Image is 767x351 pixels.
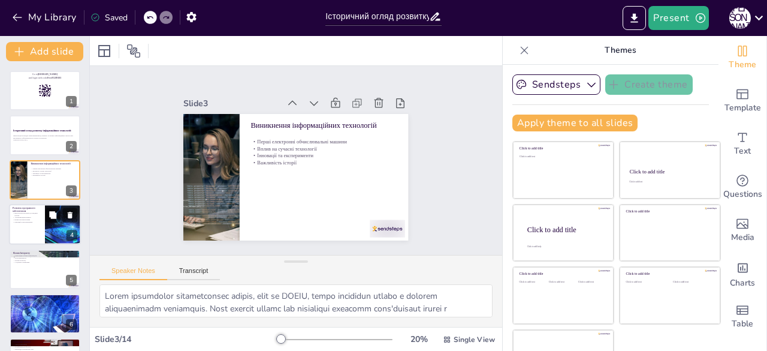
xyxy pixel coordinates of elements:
div: Saved [90,12,128,23]
div: Click to add title [630,169,709,175]
div: Click to add text [629,181,709,183]
div: 4 [9,204,81,245]
div: 6 [10,294,80,334]
p: Соціальні мережі [13,341,77,344]
button: Duplicate Slide [46,208,60,223]
span: Questions [723,188,762,201]
span: Table [732,317,753,331]
div: Click to add title [520,272,605,276]
div: Click to add title [626,209,712,214]
div: Click to add title [626,272,712,276]
p: Вплив на сучасні технології [31,170,77,172]
div: Add ready made slides [718,79,766,122]
p: Технології в бізнесі [13,296,77,299]
div: Add images, graphics, shapes or video [718,209,766,252]
p: Від простих програм до складних систем [13,212,41,216]
div: 20 % [404,334,433,345]
p: Інновації та експерименти [252,143,397,180]
div: Add text boxes [718,122,766,166]
button: Add slide [6,42,83,61]
p: Важливість історії [251,150,395,187]
button: Present [648,6,708,30]
span: Charts [730,277,755,290]
p: Платформи для бізнесу [13,346,77,349]
p: Перші електронні обчислювальні машини [31,167,77,170]
span: Media [731,231,754,244]
div: Click to add text [673,281,711,284]
div: Click to add text [626,281,664,284]
p: Перші електронні обчислювальні машини [255,130,400,167]
span: Theme [729,58,756,71]
button: Delete Slide [63,208,77,223]
textarea: Lorem ipsumdolor sitametconsec adipis, elit se DOEIU, tempo incididun utlabo e dolorem aliquaenim... [99,284,493,317]
div: Click to add text [520,155,605,158]
p: Вплив на продуктивність [13,306,77,308]
p: Соціальні платформи [13,261,77,263]
p: Виникнення інформаційних технологій [258,112,403,152]
div: Slide 3 / 14 [95,334,277,345]
p: Вплив на бізнес [13,259,77,262]
p: Важливість історії [31,174,77,176]
div: Get real-time input from your audience [718,166,766,209]
p: Нові можливості [13,257,77,259]
div: 1 [10,71,80,110]
div: Change the overall theme [718,36,766,79]
button: My Library [9,8,81,27]
button: Sendsteps [512,74,600,95]
div: 3 [66,185,77,196]
p: Системи управління [13,301,77,304]
span: Single View [454,335,495,344]
div: 2 [10,115,80,155]
p: Аналітика даних [13,304,77,306]
div: Layout [95,41,114,61]
p: Go to [13,73,77,76]
p: Революція в обміні інформацією [13,254,77,257]
p: Розвиток програмного забезпечення [13,206,41,213]
p: Автоматизація бізнес-процесів [13,299,77,302]
div: 1 [66,96,77,107]
div: Slide 3 [197,76,292,107]
button: Transcript [167,267,221,280]
p: Themes [534,36,706,65]
p: Автоматизація процесів [13,217,41,219]
p: Презентація розглядає етапи виникнення, розвитку та впливу інформаційних технологій і програмного... [13,134,77,139]
div: 5 [66,275,77,286]
span: Text [734,145,751,158]
div: 5 [10,250,80,289]
button: Apply theme to all slides [512,115,638,131]
p: Виникнення інформаційних технологій [31,162,77,166]
input: Insert title [325,8,428,25]
div: 6 [66,319,77,330]
p: Вплив на користувачів [13,219,41,221]
div: Click to add text [578,281,605,284]
p: Зміна комунікації [13,344,77,346]
span: Template [724,101,761,115]
div: Click to add text [520,281,546,284]
p: Взаємодія в реальному часі [13,348,77,350]
div: Click to add title [527,225,604,233]
div: 2 [66,141,77,152]
div: Click to add text [549,281,576,284]
strong: [DOMAIN_NAME] [38,73,58,76]
button: Speaker Notes [99,267,167,280]
div: Click to add title [520,146,605,151]
div: Д [PERSON_NAME] [729,7,751,29]
div: Add a table [718,295,766,338]
button: Create theme [605,74,693,95]
p: Вплив на сучасні технології [253,136,398,173]
div: Add charts and graphs [718,252,766,295]
button: Export to PowerPoint [623,6,646,30]
p: Інновації та експерименти [31,172,77,175]
p: and login with code [13,76,77,80]
div: 4 [67,230,77,241]
div: Click to add body [527,245,603,247]
p: Інновації в програмуванні [13,221,41,223]
div: 3 [10,160,80,200]
p: Вплив Інтернету [13,251,77,255]
button: Д [PERSON_NAME] [729,6,751,30]
p: Generated with [URL] [13,139,77,141]
strong: Історичний огляд розвитку інформаційних технологій [13,129,71,131]
span: Position [126,44,141,58]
